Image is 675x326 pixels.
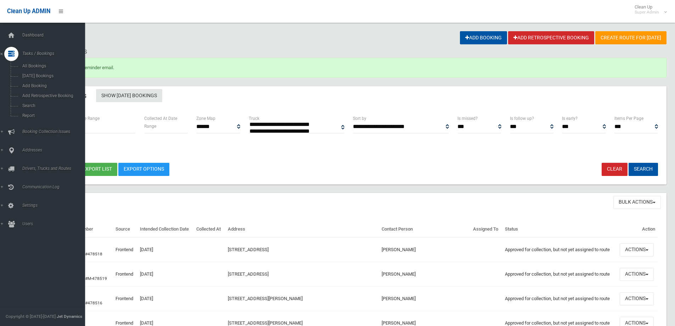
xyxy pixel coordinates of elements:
[113,262,137,287] td: Frontend
[85,300,102,305] a: #478516
[20,148,90,153] span: Addresses
[595,31,666,44] a: Create route for [DATE]
[228,296,303,301] a: [STREET_ADDRESS][PERSON_NAME]
[629,163,658,176] button: Search
[31,58,666,78] div: Booking sent reminder email.
[57,314,82,319] strong: Jet Dynamics
[379,237,470,262] td: [PERSON_NAME]
[225,221,379,238] th: Address
[613,196,661,209] button: Bulk Actions
[20,221,90,226] span: Users
[379,287,470,311] td: [PERSON_NAME]
[620,292,654,305] button: Actions
[20,113,84,118] span: Report
[635,10,659,15] small: Super Admin
[20,103,84,108] span: Search
[20,203,90,208] span: Settings
[602,163,628,176] a: Clear
[502,262,617,287] td: Approved for collection, but not yet assigned to route
[470,221,502,238] th: Assigned To
[617,221,658,238] th: Action
[20,33,90,38] span: Dashboard
[20,73,84,78] span: [DATE] Bookings
[20,63,84,68] span: All Bookings
[20,184,90,189] span: Communication Log
[137,262,194,287] td: [DATE]
[620,268,654,281] button: Actions
[508,31,594,44] a: Add Retrospective Booking
[113,287,137,311] td: Frontend
[620,243,654,256] button: Actions
[228,320,303,326] a: [STREET_ADDRESS][PERSON_NAME]
[193,221,225,238] th: Collected At
[7,8,50,15] span: Clean Up ADMIN
[137,237,194,262] td: [DATE]
[20,166,90,171] span: Drivers, Trucks and Routes
[460,31,507,44] a: Add Booking
[20,83,84,88] span: Add Booking
[137,221,194,238] th: Intended Collection Date
[631,4,666,15] span: Clean Up
[85,252,102,256] a: #478518
[85,276,107,281] a: #M-478519
[96,89,162,102] a: Show [DATE] Bookings
[249,115,259,122] label: Truck
[502,237,617,262] td: Approved for collection, but not yet assigned to route
[20,51,90,56] span: Tasks / Bookings
[379,221,470,238] th: Contact Person
[113,221,137,238] th: Source
[6,314,56,319] span: Copyright © [DATE]-[DATE]
[502,221,617,238] th: Status
[20,93,84,98] span: Add Retrospective Booking
[113,237,137,262] td: Frontend
[379,262,470,287] td: [PERSON_NAME]
[20,129,90,134] span: Booking Collection Issues
[228,247,269,252] a: [STREET_ADDRESS]
[77,163,117,176] button: Export list
[502,287,617,311] td: Approved for collection, but not yet assigned to route
[228,271,269,277] a: [STREET_ADDRESS]
[118,163,169,176] a: Export Options
[137,287,194,311] td: [DATE]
